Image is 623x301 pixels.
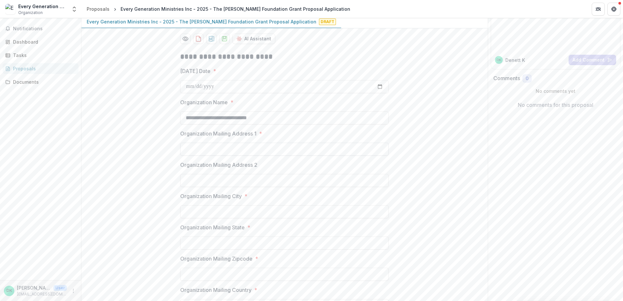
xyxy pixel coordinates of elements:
span: Draft [319,19,336,25]
img: Every Generation Ministries Inc [5,4,16,14]
a: Dashboard [3,36,79,47]
p: Organization Mailing Address 2 [180,161,257,169]
div: Denett Kizler [497,58,501,62]
div: Every Generation Ministries Inc - 2025 - The [PERSON_NAME] Foundation Grant Proposal Application [121,6,350,12]
span: Organization [18,10,43,16]
button: Preview 45edc7c5-4833-4048-9a57-53ec0affb7c4-0.pdf [180,34,191,44]
p: Organization Mailing State [180,223,245,231]
div: Proposals [87,6,109,12]
button: Partners [592,3,605,16]
button: download-proposal [219,34,230,44]
p: No comments for this proposal [518,101,593,109]
a: Proposals [84,4,112,14]
p: No comments yet [493,88,618,94]
div: Tasks [13,52,73,59]
p: Organization Mailing Country [180,286,252,294]
p: Organization Mailing Zipcode [180,255,253,263]
div: Documents [13,79,73,85]
p: [PERSON_NAME] [17,284,51,291]
a: Documents [3,77,79,87]
div: Denett Kizler [7,289,12,293]
nav: breadcrumb [84,4,353,14]
button: AI Assistant [232,34,275,44]
p: Every Generation Ministries Inc - 2025 - The [PERSON_NAME] Foundation Grant Proposal Application [87,18,316,25]
p: Denett K [505,57,525,64]
button: Notifications [3,23,79,34]
button: download-proposal [206,34,217,44]
button: Get Help [607,3,620,16]
div: Dashboard [13,38,73,45]
a: Proposals [3,63,79,74]
p: Organization Name [180,98,228,106]
p: Organization Mailing Address 1 [180,130,256,137]
span: Notifications [13,26,76,32]
p: [DATE] Date [180,67,210,75]
a: Tasks [3,50,79,61]
p: User [53,285,67,291]
button: download-proposal [193,34,204,44]
h2: Comments [493,75,520,81]
p: Organization Mailing City [180,192,242,200]
button: Open entity switcher [70,3,79,16]
button: Add Comment [569,55,616,65]
button: More [69,287,77,295]
span: 0 [526,76,529,81]
p: [EMAIL_ADDRESS][DOMAIN_NAME] [17,291,67,297]
div: Proposals [13,65,73,72]
div: Every Generation Ministries Inc [18,3,67,10]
